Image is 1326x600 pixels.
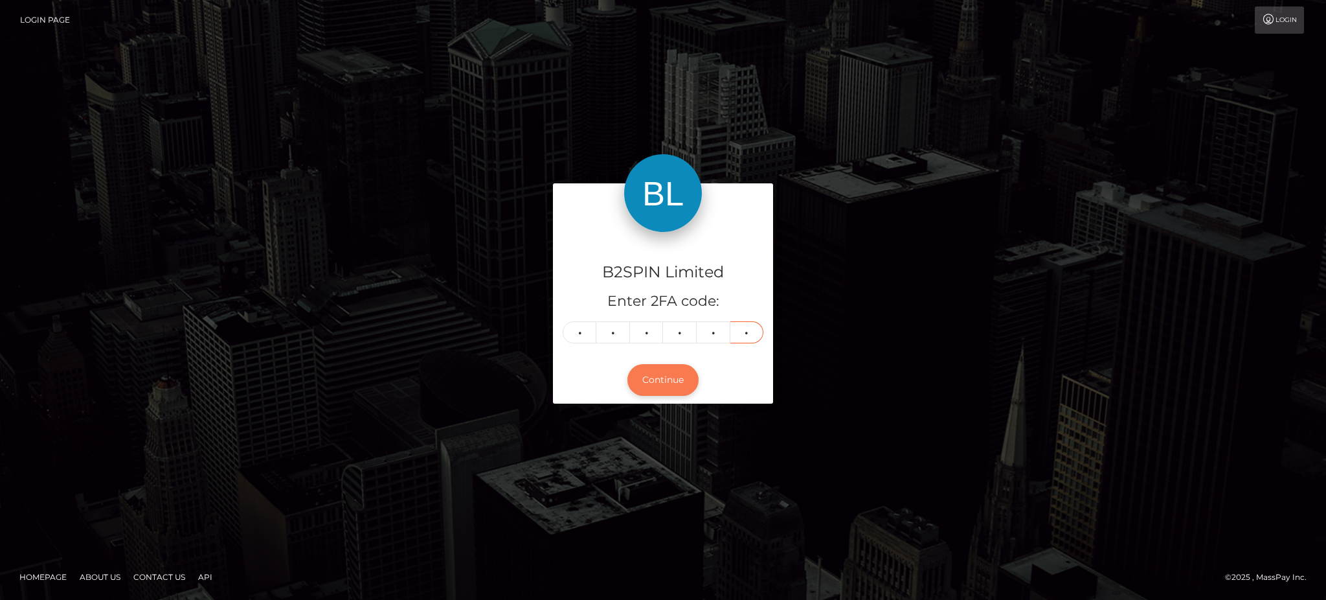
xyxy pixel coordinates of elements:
h5: Enter 2FA code: [563,292,763,312]
a: Login Page [20,6,70,34]
button: Continue [627,364,699,396]
a: Contact Us [128,567,190,587]
a: API [193,567,218,587]
a: Homepage [14,567,72,587]
img: B2SPIN Limited [624,154,702,232]
h4: B2SPIN Limited [563,261,763,284]
a: About Us [74,567,126,587]
a: Login [1255,6,1304,34]
div: © 2025 , MassPay Inc. [1225,570,1316,584]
